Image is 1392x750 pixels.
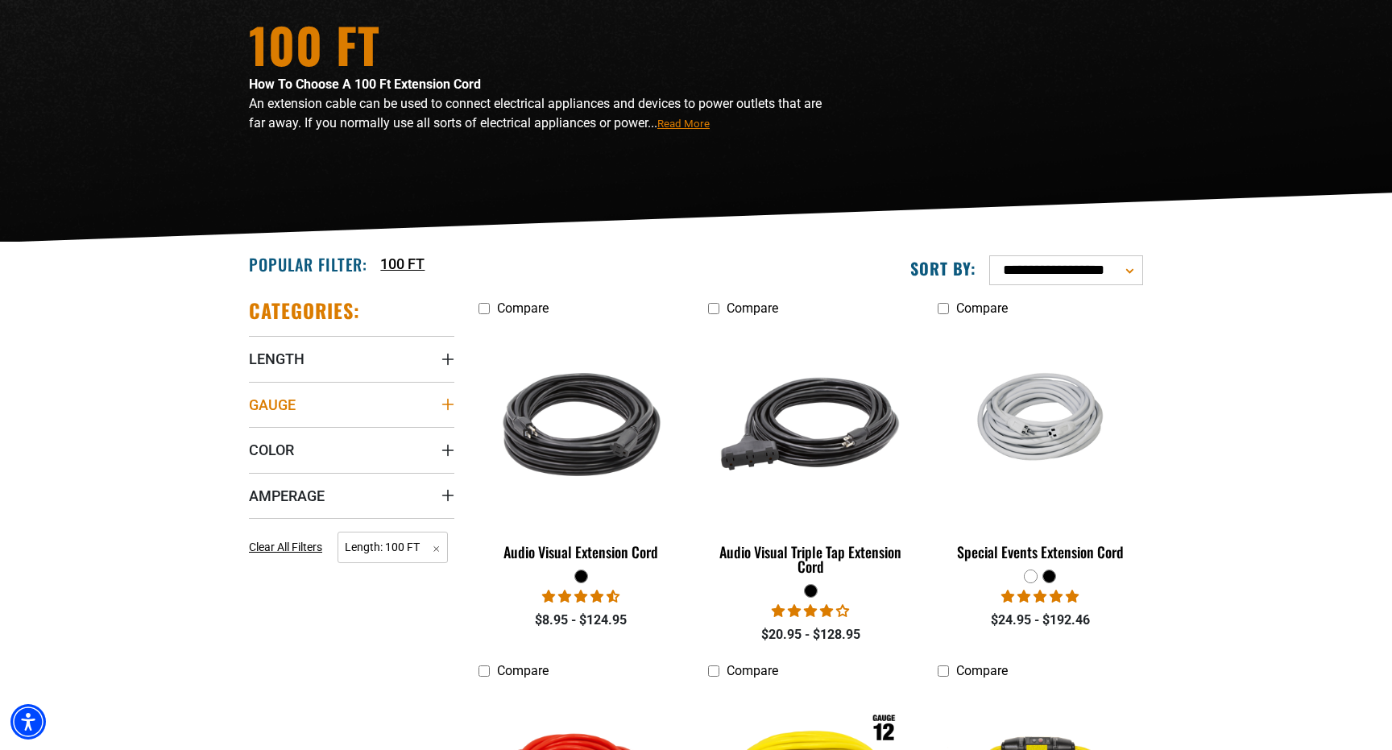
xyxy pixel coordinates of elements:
[249,539,329,556] a: Clear All Filters
[542,589,619,604] span: 4.73 stars
[10,704,46,740] div: Accessibility Menu
[249,94,837,133] p: An extension cable can be used to connect electrical appliances and devices to power outlets that...
[1001,589,1079,604] span: 5.00 stars
[249,427,454,472] summary: Color
[910,258,976,279] label: Sort by:
[249,20,837,68] h1: 100 FT
[249,396,296,414] span: Gauge
[956,300,1008,316] span: Compare
[249,336,454,381] summary: Length
[497,663,549,678] span: Compare
[478,611,684,630] div: $8.95 - $124.95
[727,300,778,316] span: Compare
[249,473,454,518] summary: Amperage
[938,358,1141,491] img: white
[338,539,448,554] a: Length: 100 FT
[956,663,1008,678] span: Compare
[249,77,481,92] strong: How To Choose A 100 Ft Extension Cord
[708,545,913,574] div: Audio Visual Triple Tap Extension Cord
[249,541,322,553] span: Clear All Filters
[938,324,1143,569] a: white Special Events Extension Cord
[497,300,549,316] span: Compare
[380,253,425,275] a: 100 FT
[727,663,778,678] span: Compare
[249,382,454,427] summary: Gauge
[249,254,367,275] h2: Popular Filter:
[772,603,849,619] span: 3.75 stars
[478,545,684,559] div: Audio Visual Extension Cord
[709,332,912,517] img: black
[478,324,684,569] a: black Audio Visual Extension Cord
[938,545,1143,559] div: Special Events Extension Cord
[708,324,913,583] a: black Audio Visual Triple Tap Extension Cord
[938,611,1143,630] div: $24.95 - $192.46
[480,332,683,517] img: black
[249,350,304,368] span: Length
[249,441,294,459] span: Color
[338,532,448,563] span: Length: 100 FT
[249,298,360,323] h2: Categories:
[249,487,325,505] span: Amperage
[657,118,710,130] span: Read More
[708,625,913,644] div: $20.95 - $128.95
